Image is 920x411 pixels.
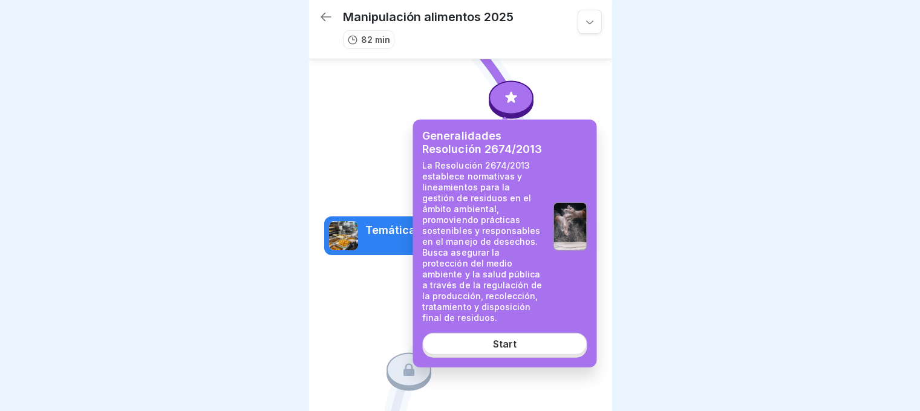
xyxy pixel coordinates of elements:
a: Start [422,333,587,355]
p: La Resolución 2674/2013 establece normativas y lineamientos para la gestión de residuos en el ámb... [422,160,543,323]
p: 82 min [361,33,390,46]
p: Manipulación alimentos 2025 [343,10,514,24]
p: Generalidades Resolución 2674/2013 [422,129,543,155]
p: Temática 2. Contaminación de los alimentos [365,222,560,238]
img: ir5hv6zvm3rp7veysq4ywyma.png [329,221,358,250]
div: Start [493,338,517,349]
